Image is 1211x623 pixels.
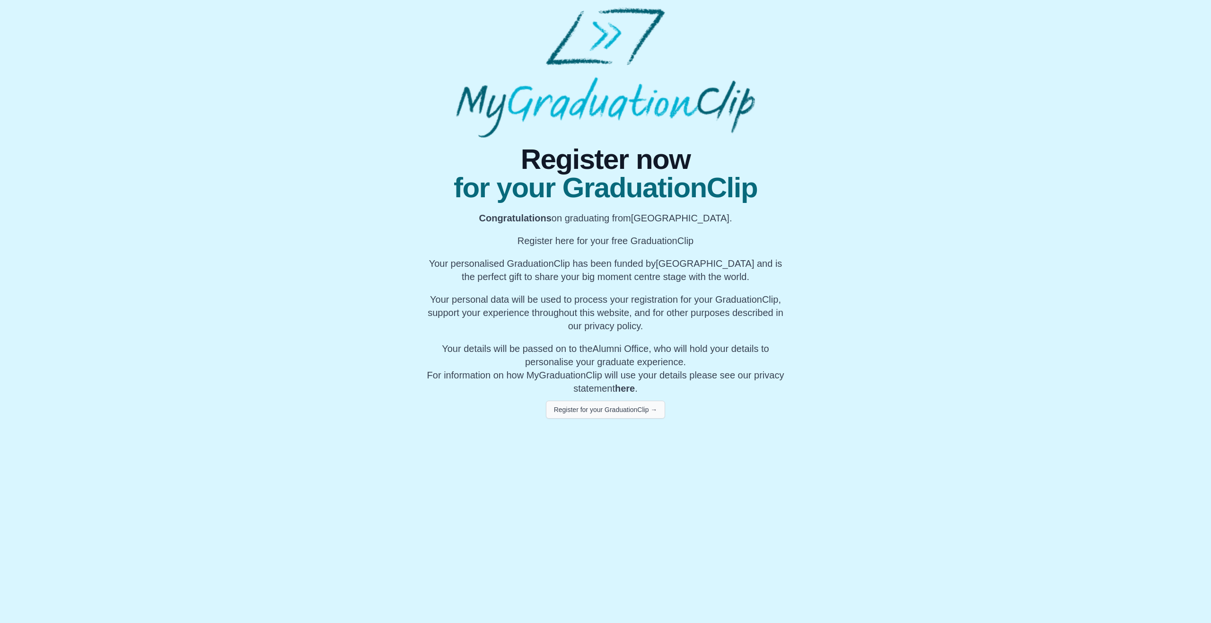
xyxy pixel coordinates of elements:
[424,293,787,333] p: Your personal data will be used to process your registration for your GraduationClip, support you...
[424,211,787,225] p: on graduating from [GEOGRAPHIC_DATA].
[424,257,787,283] p: Your personalised GraduationClip has been funded by [GEOGRAPHIC_DATA] and is the perfect gift to ...
[479,213,552,223] b: Congratulations
[424,145,787,174] span: Register now
[424,234,787,247] p: Register here for your free GraduationClip
[442,343,769,367] span: Your details will be passed on to the , who will hold your details to personalise your graduate e...
[424,174,787,202] span: for your GraduationClip
[546,401,666,419] button: Register for your GraduationClip →
[615,383,635,394] a: here
[593,343,649,354] span: Alumni Office
[456,8,755,138] img: MyGraduationClip
[427,343,784,394] span: For information on how MyGraduationClip will use your details please see our privacy statement .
